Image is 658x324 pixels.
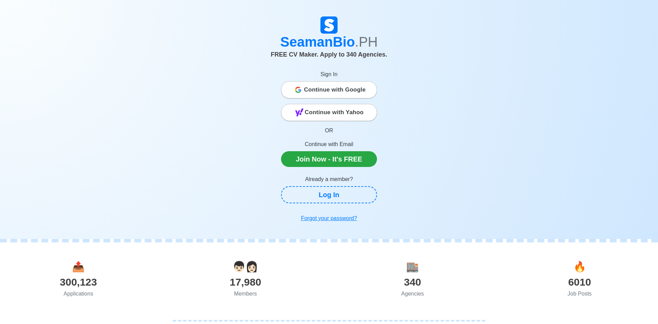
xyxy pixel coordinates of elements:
span: applications [72,261,85,272]
a: Log In [281,186,377,203]
u: Forgot your password? [301,215,357,221]
a: Join Now - It's FREE [281,151,377,167]
div: 340 [329,274,496,290]
p: Sign In [281,70,377,79]
button: Continue with Yahoo [281,104,377,121]
div: Members [162,290,329,298]
p: Already a member? [281,175,377,183]
button: Continue with Google [281,81,377,98]
div: 17,980 [162,274,329,290]
span: FREE CV Maker. Apply to 340 Agencies. [271,51,387,58]
h1: SeamanBio [139,34,519,50]
span: users [233,261,258,272]
a: Forgot your password? [281,212,377,225]
span: Continue with Google [304,83,366,97]
span: Continue with Yahoo [305,106,364,119]
span: agencies [406,261,419,272]
span: jobs [573,261,586,272]
span: .PH [355,34,378,49]
p: OR [281,127,377,135]
div: Agencies [329,290,496,298]
p: Continue with Email [281,140,377,148]
img: Logo [320,16,338,34]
